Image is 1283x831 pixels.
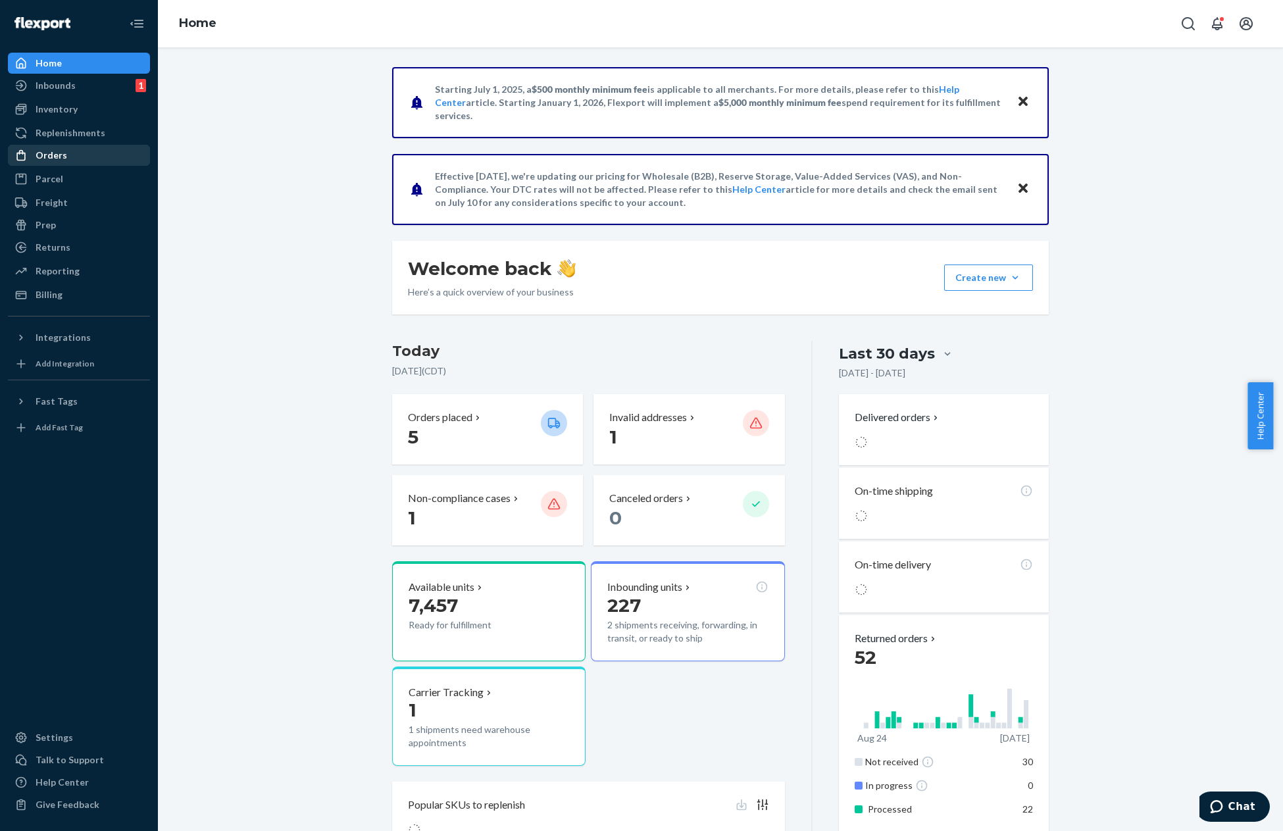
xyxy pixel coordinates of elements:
div: Freight [36,196,68,209]
img: Flexport logo [14,17,70,30]
p: Aug 24 [857,732,887,745]
a: Add Integration [8,353,150,374]
div: Reporting [36,264,80,278]
button: Non-compliance cases 1 [392,475,583,545]
button: Delivered orders [855,410,941,425]
button: Integrations [8,327,150,348]
div: Parcel [36,172,63,186]
button: Give Feedback [8,794,150,815]
a: Replenishments [8,122,150,143]
h3: Today [392,341,785,362]
span: 7,457 [409,594,458,617]
a: Help Center [732,184,786,195]
p: Starting July 1, 2025, a is applicable to all merchants. For more details, please refer to this a... [435,83,1004,122]
a: Add Fast Tag [8,417,150,438]
button: Open Search Box [1175,11,1201,37]
a: Home [179,16,216,30]
div: Give Feedback [36,798,99,811]
h1: Welcome back [408,257,576,280]
p: Ready for fulfillment [409,618,530,632]
button: Carrier Tracking11 shipments need warehouse appointments [392,667,586,767]
a: Freight [8,192,150,213]
span: $5,000 monthly minimum fee [718,97,842,108]
div: Inbounds [36,79,76,92]
p: [DATE] ( CDT ) [392,365,785,378]
p: On-time delivery [855,557,931,572]
button: Canceled orders 0 [593,475,784,545]
ol: breadcrumbs [168,5,227,43]
button: Open notifications [1204,11,1230,37]
p: Inbounding units [607,580,682,595]
button: Close [1015,180,1032,199]
div: Add Integration [36,358,94,369]
span: 1 [408,507,416,529]
div: Talk to Support [36,753,104,767]
button: Invalid addresses 1 [593,394,784,465]
div: Replenishments [36,126,105,139]
p: Effective [DATE], we're updating our pricing for Wholesale (B2B), Reserve Storage, Value-Added Se... [435,170,1004,209]
div: Settings [36,731,73,744]
div: Add Fast Tag [36,422,83,433]
button: Fast Tags [8,391,150,412]
p: Here’s a quick overview of your business [408,286,576,299]
span: 5 [408,426,418,448]
img: hand-wave emoji [557,259,576,278]
span: 1 [409,699,416,721]
div: Prep [36,218,56,232]
div: In progress [865,779,1000,792]
p: 2 shipments receiving, forwarding, in transit, or ready to ship [607,618,768,645]
div: Returns [36,241,70,254]
button: Available units7,457Ready for fulfillment [392,561,586,661]
span: 52 [855,646,876,668]
a: Returns [8,237,150,258]
p: [DATE] - [DATE] [839,366,905,380]
a: Reporting [8,261,150,282]
button: Create new [944,264,1033,291]
button: Help Center [1247,382,1273,449]
p: Non-compliance cases [408,491,511,506]
p: Carrier Tracking [409,685,484,700]
button: Close [1015,93,1032,112]
a: Settings [8,727,150,748]
a: Orders [8,145,150,166]
button: Inbounding units2272 shipments receiving, forwarding, in transit, or ready to ship [591,561,784,661]
div: Inventory [36,103,78,116]
button: Open account menu [1233,11,1259,37]
p: Available units [409,580,474,595]
p: Popular SKUs to replenish [408,797,525,813]
div: Billing [36,288,63,301]
div: 1 [136,79,146,92]
div: Help Center [36,776,89,789]
span: 30 [1022,756,1033,767]
p: Invalid addresses [609,410,687,425]
a: Home [8,53,150,74]
div: Integrations [36,331,91,344]
button: Orders placed 5 [392,394,583,465]
div: Orders [36,149,67,162]
p: Canceled orders [609,491,683,506]
span: 0 [609,507,622,529]
p: On-time shipping [855,484,933,499]
span: 1 [609,426,617,448]
a: Billing [8,284,150,305]
a: Help Center [8,772,150,793]
span: $500 monthly minimum fee [532,84,647,95]
a: Prep [8,214,150,236]
p: Processed [868,803,997,816]
div: Last 30 days [839,343,935,364]
span: 22 [1022,803,1033,815]
a: Inventory [8,99,150,120]
div: Not received [865,755,1000,768]
button: Returned orders [855,631,938,646]
p: [DATE] [1000,732,1030,745]
span: 227 [607,594,641,617]
a: Inbounds1 [8,75,150,96]
span: 0 [1028,780,1033,791]
p: 1 shipments need warehouse appointments [409,723,569,749]
p: Orders placed [408,410,472,425]
button: Talk to Support [8,749,150,770]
